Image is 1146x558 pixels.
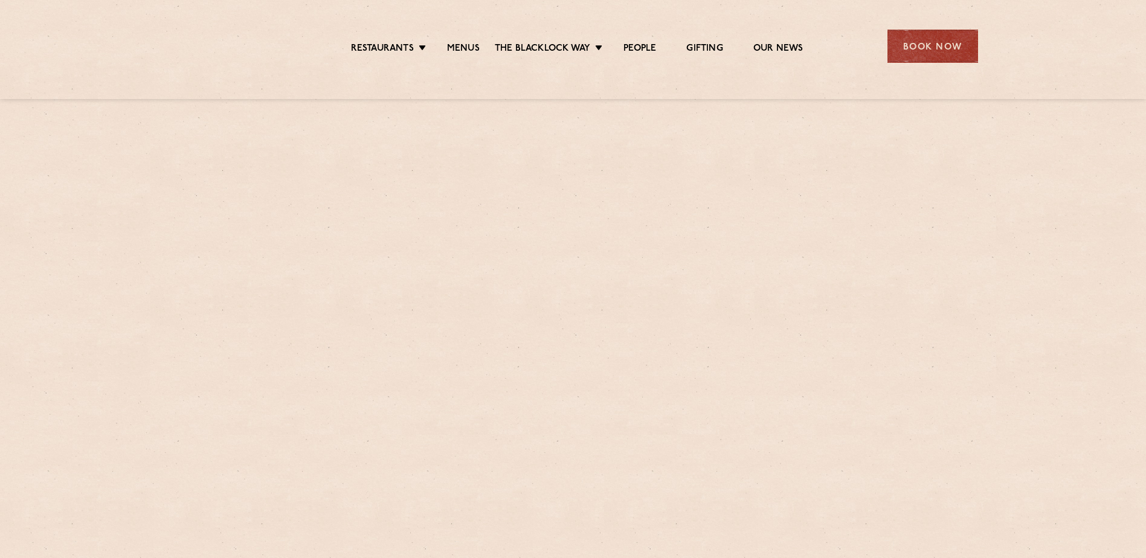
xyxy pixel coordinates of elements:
a: Menus [447,43,480,56]
div: Book Now [887,30,978,63]
a: Gifting [686,43,723,56]
a: Restaurants [351,43,414,56]
img: svg%3E [169,11,273,81]
a: Our News [753,43,803,56]
a: The Blacklock Way [495,43,590,56]
a: People [623,43,656,56]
